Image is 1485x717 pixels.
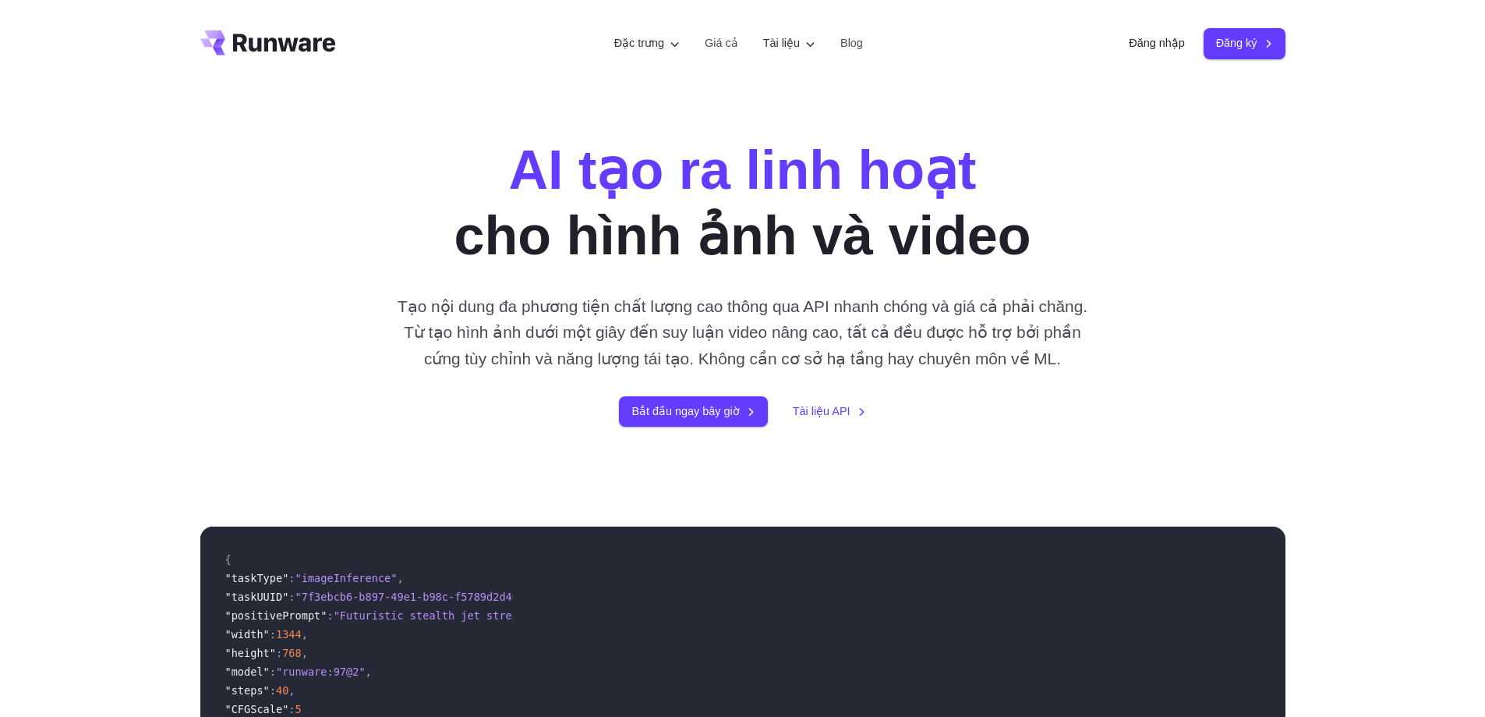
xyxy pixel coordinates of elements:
[270,666,276,678] span: :
[200,30,336,55] a: Đi tới /
[276,628,302,641] span: 1344
[270,628,276,641] span: :
[225,684,270,697] span: "steps"
[1129,37,1184,49] font: Đăng nhập
[276,684,288,697] span: 40
[225,591,289,603] span: "taskUUID"
[840,34,863,52] a: Blog
[225,666,270,678] span: "model"
[225,609,327,622] span: "positivePrompt"
[397,572,403,584] span: ,
[302,647,308,659] span: ,
[334,609,914,622] span: "Futuristic stealth jet streaking through a neon-lit cityscape with glowing purple exhaust"
[763,37,800,49] font: Tài liệu
[793,405,850,417] font: Tài liệu API
[288,591,295,603] span: :
[276,647,282,659] span: :
[1216,37,1257,49] font: Đăng ký
[509,140,977,201] font: AI tạo ra linh hoạt
[302,628,308,641] span: ,
[288,703,295,715] span: :
[840,37,863,49] font: Blog
[295,591,538,603] span: "7f3ebcb6-b897-49e1-b98c-f5789d2d40d7"
[295,572,398,584] span: "imageInference"
[225,647,276,659] span: "height"
[705,37,738,49] font: Giá cả
[793,403,866,421] a: Tài liệu API
[705,34,738,52] a: Giá cả
[454,205,1031,266] font: cho hình ảnh và video
[398,297,1087,367] font: Tạo nội dung đa phương tiện chất lượng cao thông qua API nhanh chóng và giá cả phải chăng. Từ tạo...
[1129,34,1184,52] a: Đăng nhập
[276,666,366,678] span: "runware:97@2"
[295,703,302,715] span: 5
[225,703,289,715] span: "CFGScale"
[327,609,333,622] span: :
[288,684,295,697] span: ,
[366,666,372,678] span: ,
[288,572,295,584] span: :
[614,37,664,49] font: Đặc trưng
[1204,28,1285,59] a: Đăng ký
[631,405,739,417] font: Bắt đầu ngay bây giờ
[225,572,289,584] span: "taskType"
[619,396,767,427] a: Bắt đầu ngay bây giờ
[225,628,270,641] span: "width"
[270,684,276,697] span: :
[282,647,302,659] span: 768
[225,553,232,566] span: {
